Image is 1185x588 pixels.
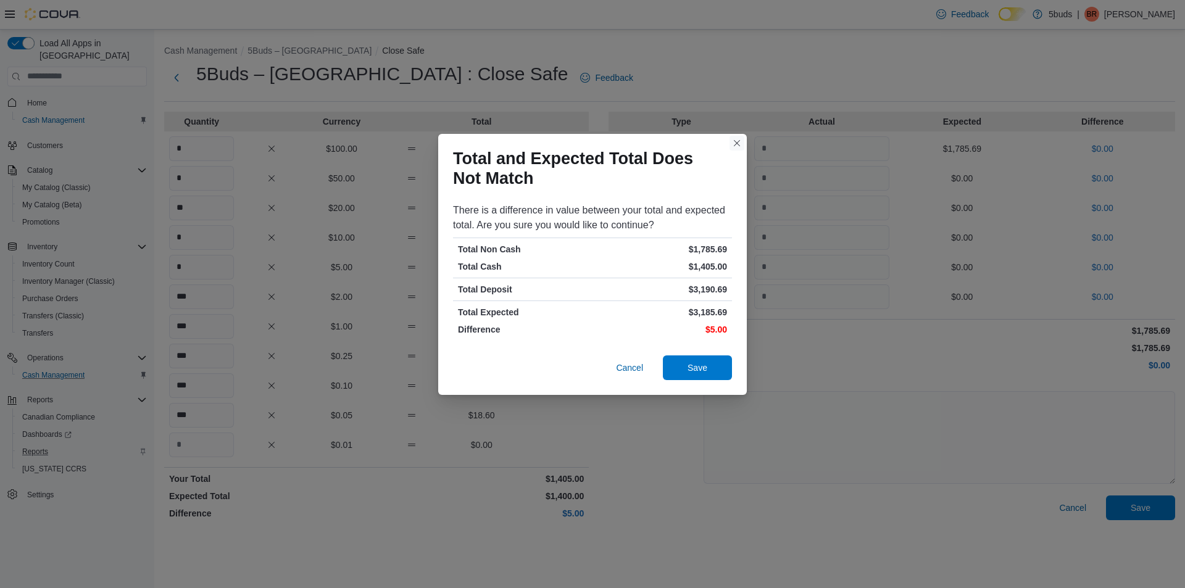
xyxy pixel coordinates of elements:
[458,323,590,336] p: Difference
[595,243,727,255] p: $1,785.69
[458,283,590,296] p: Total Deposit
[595,306,727,318] p: $3,185.69
[458,243,590,255] p: Total Non Cash
[663,355,732,380] button: Save
[730,136,744,151] button: Closes this modal window
[458,260,590,273] p: Total Cash
[458,306,590,318] p: Total Expected
[453,203,732,233] div: There is a difference in value between your total and expected total. Are you sure you would like...
[595,283,727,296] p: $3,190.69
[595,260,727,273] p: $1,405.00
[595,323,727,336] p: $5.00
[616,362,643,374] span: Cancel
[453,149,722,188] h1: Total and Expected Total Does Not Match
[688,362,707,374] span: Save
[611,355,648,380] button: Cancel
